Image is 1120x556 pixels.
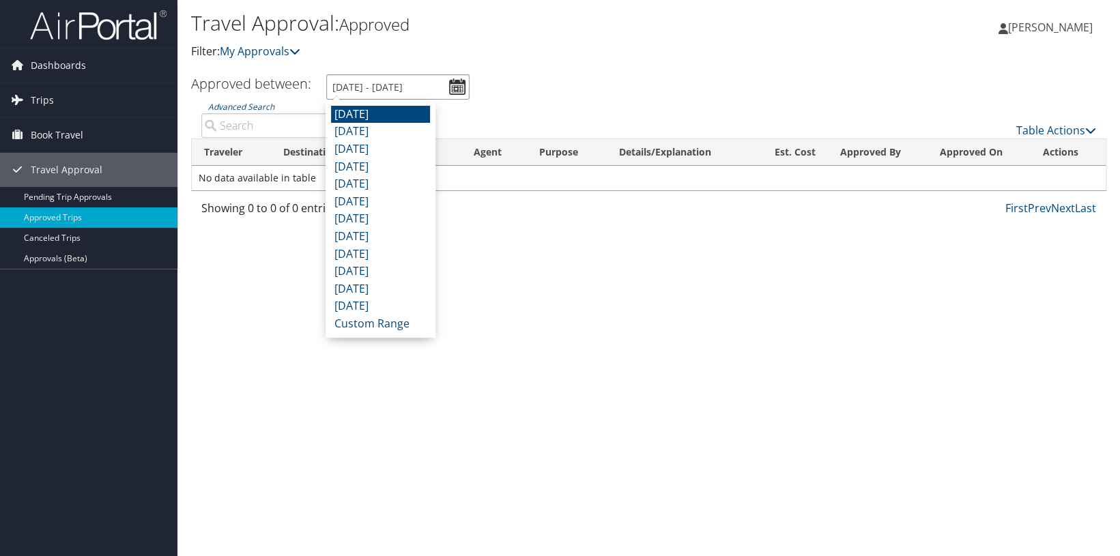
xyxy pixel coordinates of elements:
[201,113,410,138] input: Advanced Search
[208,101,274,113] a: Advanced Search
[331,123,430,141] li: [DATE]
[30,9,167,41] img: airportal-logo.png
[999,7,1106,48] a: [PERSON_NAME]
[527,139,607,166] th: Purpose
[331,175,430,193] li: [DATE]
[331,315,430,333] li: Custom Range
[31,83,54,117] span: Trips
[191,74,311,93] h3: Approved between:
[31,48,86,83] span: Dashboards
[331,158,430,176] li: [DATE]
[1028,201,1051,216] a: Prev
[1051,201,1075,216] a: Next
[331,106,430,123] li: [DATE]
[271,139,371,166] th: Destination: activate to sort column ascending
[339,13,410,35] small: Approved
[191,9,801,38] h1: Travel Approval:
[201,200,410,223] div: Showing 0 to 0 of 0 entries
[758,139,828,166] th: Est. Cost: activate to sort column ascending
[220,44,300,59] a: My Approvals
[331,193,430,211] li: [DATE]
[326,74,470,100] input: [DATE] - [DATE]
[331,280,430,298] li: [DATE]
[331,297,430,315] li: [DATE]
[192,166,1106,190] td: No data available in table
[607,139,758,166] th: Details/Explanation
[31,118,83,152] span: Book Travel
[1008,20,1093,35] span: [PERSON_NAME]
[331,263,430,280] li: [DATE]
[331,210,430,228] li: [DATE]
[192,139,271,166] th: Traveler: activate to sort column ascending
[461,139,527,166] th: Agent
[1075,201,1096,216] a: Last
[1005,201,1028,216] a: First
[331,246,430,263] li: [DATE]
[191,43,801,61] p: Filter:
[828,139,928,166] th: Approved By: activate to sort column ascending
[331,228,430,246] li: [DATE]
[1030,139,1106,166] th: Actions
[1016,123,1096,138] a: Table Actions
[928,139,1031,166] th: Approved On: activate to sort column ascending
[31,153,102,187] span: Travel Approval
[331,141,430,158] li: [DATE]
